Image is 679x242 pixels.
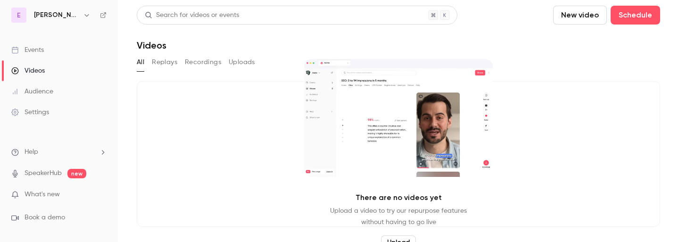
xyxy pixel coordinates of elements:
[11,87,53,96] div: Audience
[145,10,239,20] div: Search for videos or events
[152,55,177,70] button: Replays
[17,10,21,20] span: E
[330,205,467,228] p: Upload a video to try our repurpose features without having to go live
[185,55,221,70] button: Recordings
[11,45,44,55] div: Events
[11,147,107,157] li: help-dropdown-opener
[25,213,65,223] span: Book a demo
[356,192,442,203] p: There are no videos yet
[25,147,38,157] span: Help
[611,6,660,25] button: Schedule
[553,6,607,25] button: New video
[25,168,62,178] a: SpeakerHub
[137,40,166,51] h1: Videos
[229,55,255,70] button: Uploads
[11,108,49,117] div: Settings
[137,55,144,70] button: All
[11,66,45,75] div: Videos
[25,190,60,200] span: What's new
[137,6,660,236] section: Videos
[67,169,86,178] span: new
[34,10,79,20] h6: [PERSON_NAME] connects [GEOGRAPHIC_DATA]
